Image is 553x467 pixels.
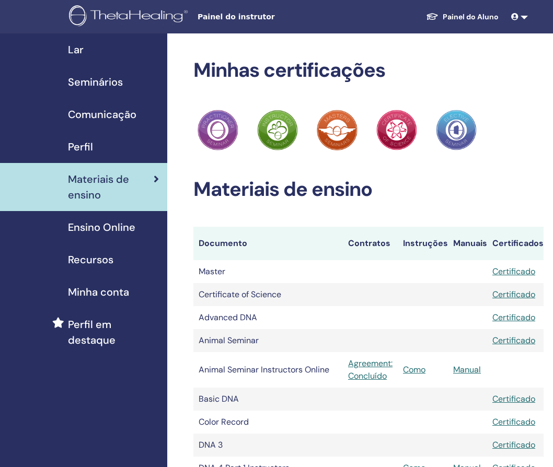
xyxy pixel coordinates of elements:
a: Certificado [492,416,535,427]
span: Painel do instrutor [198,11,354,22]
a: Certificado [492,312,535,323]
img: logo.png [69,5,191,29]
a: Painel do Aluno [418,7,507,27]
th: Instruções [398,227,448,260]
span: Materiais de ensino [68,171,154,203]
span: Perfil em destaque [68,317,159,348]
h2: Materiais de ensino [193,178,544,202]
th: Documento [193,227,343,260]
td: Animal Seminar [193,329,343,352]
th: Contratos [343,227,398,260]
span: Perfil [68,139,93,155]
td: DNA 3 [193,434,343,457]
td: Master [193,260,343,283]
a: Certificado [492,335,535,346]
td: Color Record [193,411,343,434]
a: Certificado [492,439,535,450]
span: Ensino Online [68,219,135,235]
a: Certificado [492,289,535,300]
a: Certificado [492,393,535,404]
h2: Minhas certificações [193,59,544,83]
td: Advanced DNA [193,306,343,329]
img: Practitioner [317,110,358,150]
th: Certificados [487,227,544,260]
img: Practitioner [436,110,477,150]
td: Basic DNA [193,388,343,411]
a: Como [403,364,425,375]
a: Certificado [492,266,535,277]
td: Animal Seminar Instructors Online [193,352,343,388]
span: Recursos [68,252,113,267]
a: Agreement: Concluído [348,357,393,382]
td: Certificate of Science [193,283,343,306]
span: Comunicação [68,107,136,122]
th: Manuais [448,227,487,260]
span: Minha conta [68,284,129,300]
img: Practitioner [257,110,298,150]
img: Practitioner [376,110,417,150]
a: Manual [453,364,481,375]
span: Lar [68,42,84,57]
img: graduation-cap-white.svg [426,12,439,21]
span: Seminários [68,74,123,90]
img: Practitioner [198,110,238,150]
